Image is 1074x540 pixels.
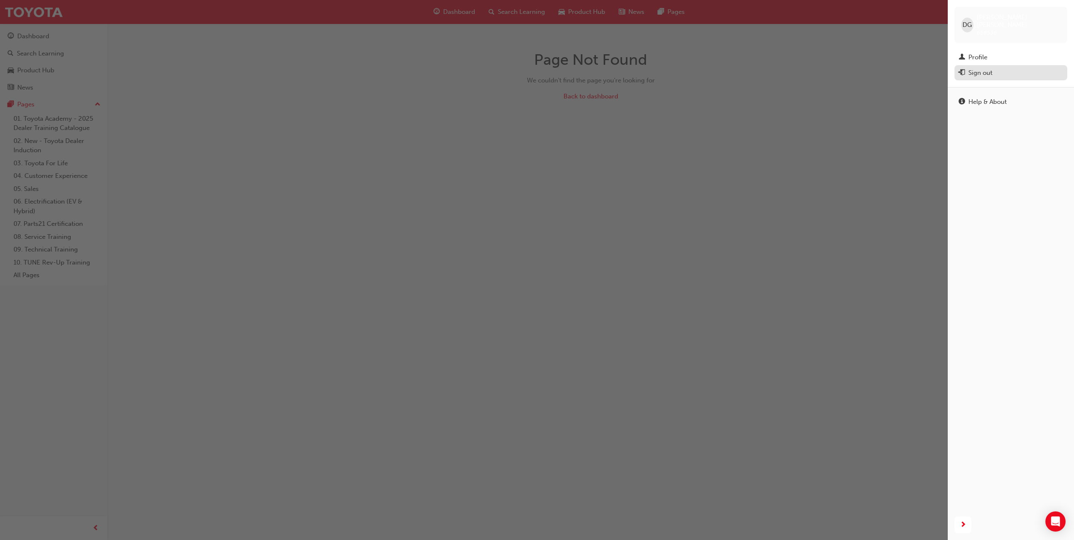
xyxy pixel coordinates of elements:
[968,97,1007,107] div: Help & About
[960,520,966,530] span: next-icon
[959,69,965,77] span: exit-icon
[968,68,992,78] div: Sign out
[954,65,1067,81] button: Sign out
[968,53,987,62] div: Profile
[962,20,972,30] span: DG
[954,94,1067,110] a: Help & About
[954,50,1067,65] a: Profile
[1045,511,1066,532] div: Open Intercom Messenger
[959,54,965,61] span: man-icon
[977,13,1061,29] span: [PERSON_NAME] [PERSON_NAME]
[959,98,965,106] span: info-icon
[977,29,997,36] span: 658536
